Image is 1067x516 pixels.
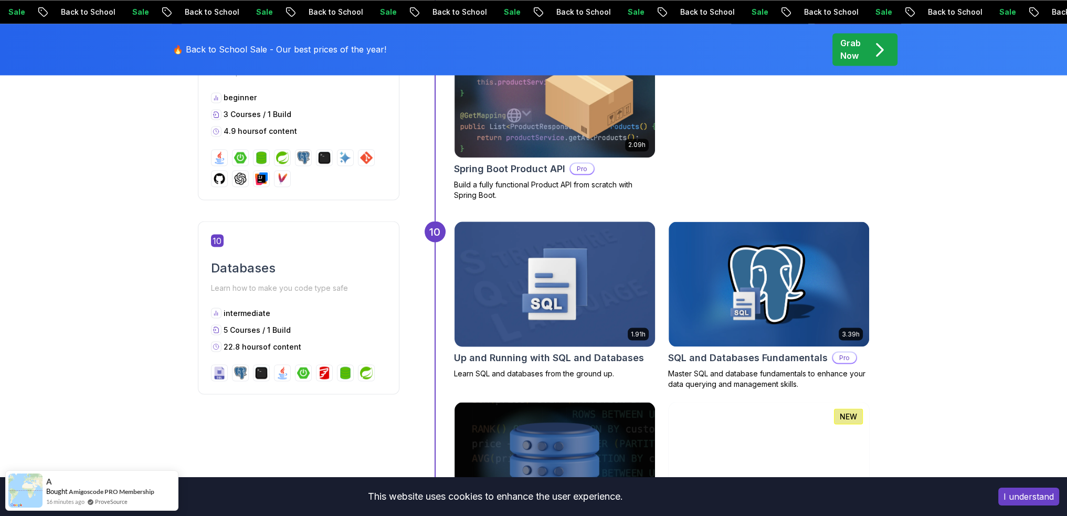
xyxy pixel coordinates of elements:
[989,7,1023,17] p: Sale
[571,163,594,174] p: Pro
[360,151,373,164] img: git logo
[255,151,268,164] img: spring-data-jpa logo
[998,488,1059,506] button: Accept cookies
[494,7,527,17] p: Sale
[865,7,899,17] p: Sale
[299,7,370,17] p: Back to School
[173,43,386,56] p: 🔥 Back to School Sale - Our best prices of the year!
[449,218,660,350] img: Up and Running with SQL and Databases card
[69,488,154,496] a: Amigoscode PRO Membership
[255,172,268,185] img: intellij logo
[255,366,268,379] img: terminal logo
[234,172,247,185] img: chatgpt logo
[234,151,247,164] img: spring-boot logo
[213,151,226,164] img: java logo
[262,325,291,334] span: / 1 Build
[454,32,656,200] a: Spring Boot Product API card2.09hSpring Boot Product APIProBuild a fully functional Product API f...
[211,234,224,247] span: 10
[276,172,289,185] img: maven logo
[318,151,331,164] img: terminal logo
[842,330,860,338] p: 3.39h
[51,7,122,17] p: Back to School
[454,221,656,378] a: Up and Running with SQL and Databases card1.91hUp and Running with SQL and DatabasesLearn SQL and...
[213,366,226,379] img: sql logo
[631,330,646,338] p: 1.91h
[339,366,352,379] img: spring-data-jpa logo
[454,368,656,378] p: Learn SQL and databases from the ground up.
[628,141,646,149] p: 2.09h
[224,341,301,352] p: 22.8 hours of content
[46,477,52,486] span: A
[668,368,870,389] p: Master SQL and database fundamentals to enhance your data querying and management skills.
[840,411,857,422] p: NEW
[918,7,989,17] p: Back to School
[297,366,310,379] img: spring-boot logo
[276,151,289,164] img: spring logo
[224,126,297,136] p: 4.9 hours of content
[297,151,310,164] img: postgres logo
[422,7,494,17] p: Back to School
[213,172,226,185] img: github logo
[46,487,68,496] span: Bought
[370,7,404,17] p: Sale
[425,221,446,242] div: 10
[246,7,280,17] p: Sale
[454,179,656,200] p: Build a fully functional Product API from scratch with Spring Boot.
[455,33,655,157] img: Spring Boot Product API card
[794,7,865,17] p: Back to School
[211,259,386,276] h2: Databases
[8,485,983,508] div: This website uses cookies to enhance the user experience.
[224,325,260,334] span: 5 Courses
[8,473,43,508] img: provesource social proof notification image
[454,161,565,176] h2: Spring Boot Product API
[175,7,246,17] p: Back to School
[670,7,742,17] p: Back to School
[224,110,261,119] span: 3 Courses
[318,366,331,379] img: flyway logo
[95,497,128,506] a: ProveSource
[833,352,856,363] p: Pro
[211,280,386,295] p: Learn how to make you code type safe
[618,7,651,17] p: Sale
[742,7,775,17] p: Sale
[669,222,869,346] img: SQL and Databases Fundamentals card
[263,110,291,119] span: / 1 Build
[668,350,828,365] h2: SQL and Databases Fundamentals
[339,151,352,164] img: ai logo
[224,308,270,318] p: intermediate
[224,92,257,103] p: beginner
[454,350,644,365] h2: Up and Running with SQL and Databases
[840,37,861,62] p: Grab Now
[360,366,373,379] img: spring logo
[276,366,289,379] img: java logo
[122,7,156,17] p: Sale
[234,366,247,379] img: postgres logo
[46,497,84,506] span: 16 minutes ago
[546,7,618,17] p: Back to School
[668,221,870,389] a: SQL and Databases Fundamentals card3.39hSQL and Databases FundamentalsProMaster SQL and database ...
